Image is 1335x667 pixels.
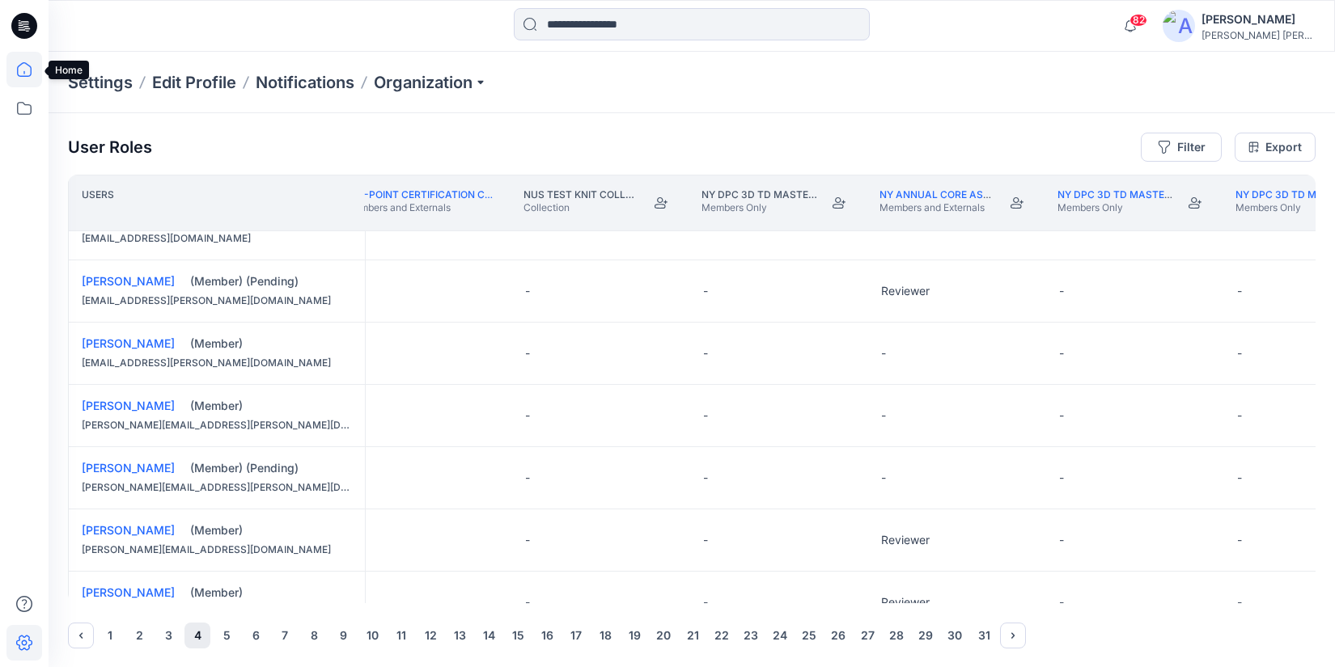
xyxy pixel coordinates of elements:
button: 13 [447,623,473,648]
p: Members Only [701,201,818,214]
p: - [881,345,886,361]
div: (Member) [190,398,352,414]
p: Reviewer [881,283,930,299]
button: Next [1000,623,1026,648]
a: [PERSON_NAME] [82,585,175,599]
a: Edit Profile [152,71,236,94]
p: - [525,283,530,299]
p: - [703,594,708,610]
p: - [525,532,530,548]
p: - [1059,594,1064,610]
button: Previous [68,623,94,648]
button: 15 [505,623,531,648]
button: 2 [126,623,152,648]
a: Mid-Point Certification Check-In _FEB [345,188,550,201]
div: [PERSON_NAME][EMAIL_ADDRESS][PERSON_NAME][DOMAIN_NAME] [82,479,352,496]
button: 23 [738,623,764,648]
button: 9 [330,623,356,648]
a: [PERSON_NAME] [82,336,175,350]
div: (Member) (Pending) [190,273,352,289]
p: - [703,532,708,548]
button: Join [824,188,854,217]
button: 26 [825,623,851,648]
div: [EMAIL_ADDRESS][PERSON_NAME][DOMAIN_NAME] [82,293,352,309]
p: - [525,407,530,424]
button: 1 [97,623,123,648]
div: (Member) [190,336,352,352]
p: Reviewer [881,532,930,548]
a: [PERSON_NAME] [82,399,175,412]
p: Collection [523,201,640,214]
button: 5 [214,623,239,648]
p: - [525,345,530,361]
a: Notifications [256,71,354,94]
button: 11 [388,623,414,648]
p: - [881,470,886,486]
a: Export [1235,133,1316,162]
p: NY DPC 3D TD MASTER PCW LIBRARY [701,188,818,201]
div: [PERSON_NAME][EMAIL_ADDRESS][PERSON_NAME][DOMAIN_NAME] [82,417,352,433]
p: Members and Externals [879,201,996,214]
button: 28 [884,623,909,648]
p: - [1059,407,1064,424]
p: - [1237,283,1242,299]
p: - [703,407,708,424]
button: 7 [272,623,298,648]
div: [PERSON_NAME] [1201,10,1315,29]
p: - [703,345,708,361]
a: NY Annual Core Assortment Digital Lib [879,188,1096,201]
button: 25 [796,623,822,648]
div: [EMAIL_ADDRESS][DOMAIN_NAME] [82,230,352,247]
button: 12 [417,623,443,648]
p: Users [82,188,114,217]
div: (Member) [190,585,352,601]
div: (Member) (Pending) [190,460,352,476]
button: 20 [651,623,676,648]
p: - [525,470,530,486]
p: - [1237,532,1242,548]
button: 8 [301,623,327,648]
p: - [1059,470,1064,486]
p: - [1059,532,1064,548]
p: - [703,283,708,299]
p: - [1237,470,1242,486]
button: 3 [155,623,181,648]
a: NY DPC 3D TD MASTER PM GOLF LIBRARY [1057,188,1261,201]
p: User Roles [68,137,152,157]
button: 31 [971,623,997,648]
button: 24 [767,623,793,648]
button: 14 [476,623,502,648]
p: - [881,407,886,424]
img: avatar [1163,10,1195,42]
button: 16 [534,623,560,648]
p: Reviewer [881,594,930,610]
a: [PERSON_NAME] [82,523,175,537]
p: - [1237,345,1242,361]
p: - [1237,594,1242,610]
div: [PERSON_NAME][EMAIL_ADDRESS][DOMAIN_NAME] [82,542,352,558]
button: Filter [1141,133,1222,162]
div: [EMAIL_ADDRESS][PERSON_NAME][DOMAIN_NAME] [82,355,352,371]
button: 17 [563,623,589,648]
p: - [1237,407,1242,424]
p: - [1059,283,1064,299]
button: 27 [854,623,880,648]
button: 19 [621,623,647,648]
button: 29 [913,623,939,648]
p: Members and Externals [345,201,498,214]
a: [PERSON_NAME] [82,461,175,475]
button: 30 [942,623,968,648]
button: 6 [243,623,269,648]
button: 18 [592,623,618,648]
button: Join [646,188,676,217]
p: - [1059,345,1064,361]
p: Settings [68,71,133,94]
div: (Member) [190,522,352,538]
button: Become Moderator [1002,188,1032,217]
button: 10 [359,623,385,648]
button: 22 [709,623,735,648]
p: - [703,470,708,486]
p: Members Only [1057,201,1174,214]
